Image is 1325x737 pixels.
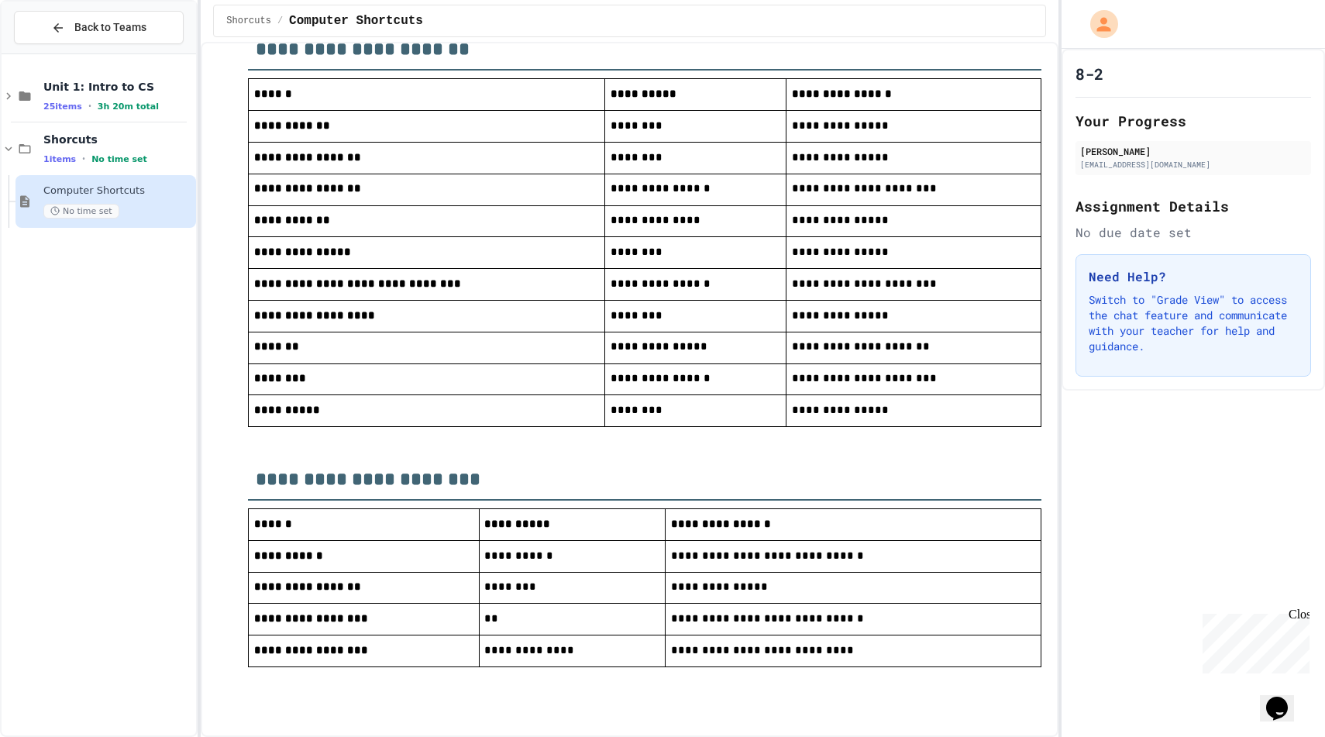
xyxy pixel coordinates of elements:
p: Switch to "Grade View" to access the chat feature and communicate with your teacher for help and ... [1089,292,1298,354]
span: Shorcuts [226,15,271,27]
iframe: chat widget [1260,675,1310,722]
span: No time set [43,204,119,219]
span: Unit 1: Intro to CS [43,80,193,94]
div: Chat with us now!Close [6,6,107,98]
h1: 8-2 [1075,63,1103,84]
span: 1 items [43,154,76,164]
span: 3h 20m total [98,102,159,112]
span: Shorcuts [43,133,193,146]
span: Computer Shortcuts [43,184,193,198]
span: • [82,153,85,165]
div: My Account [1074,6,1122,42]
button: Back to Teams [14,11,184,44]
h3: Need Help? [1089,267,1298,286]
span: 25 items [43,102,82,112]
span: / [277,15,283,27]
iframe: chat widget [1196,608,1310,673]
span: No time set [91,154,147,164]
span: Computer Shortcuts [289,12,423,30]
div: [PERSON_NAME] [1080,144,1306,158]
div: No due date set [1075,223,1311,242]
h2: Your Progress [1075,110,1311,132]
h2: Assignment Details [1075,195,1311,217]
div: [EMAIL_ADDRESS][DOMAIN_NAME] [1080,159,1306,170]
span: • [88,100,91,112]
span: Back to Teams [74,19,146,36]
